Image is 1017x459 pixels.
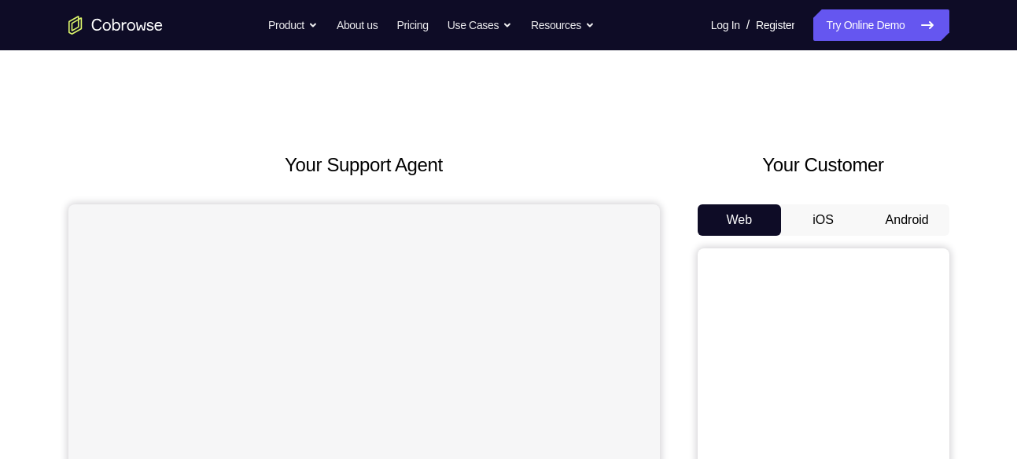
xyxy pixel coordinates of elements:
[698,204,782,236] button: Web
[268,9,318,41] button: Product
[813,9,949,41] a: Try Online Demo
[531,9,595,41] button: Resources
[756,9,794,41] a: Register
[865,204,949,236] button: Android
[711,9,740,41] a: Log In
[448,9,512,41] button: Use Cases
[698,151,949,179] h2: Your Customer
[337,9,378,41] a: About us
[68,151,660,179] h2: Your Support Agent
[396,9,428,41] a: Pricing
[781,204,865,236] button: iOS
[746,16,750,35] span: /
[68,16,163,35] a: Go to the home page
